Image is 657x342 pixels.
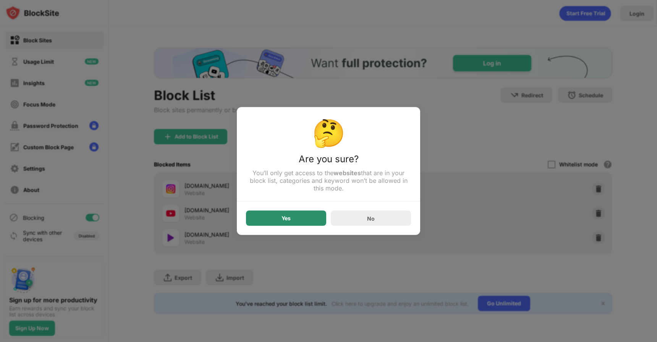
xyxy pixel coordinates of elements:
div: 🤔 [246,116,411,149]
strong: websites [333,169,361,177]
div: You’ll only get access to the that are in your block list, categories and keyword won’t be allowe... [246,169,411,192]
div: Yes [282,215,291,221]
div: No [367,215,375,221]
div: Are you sure? [246,153,411,169]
